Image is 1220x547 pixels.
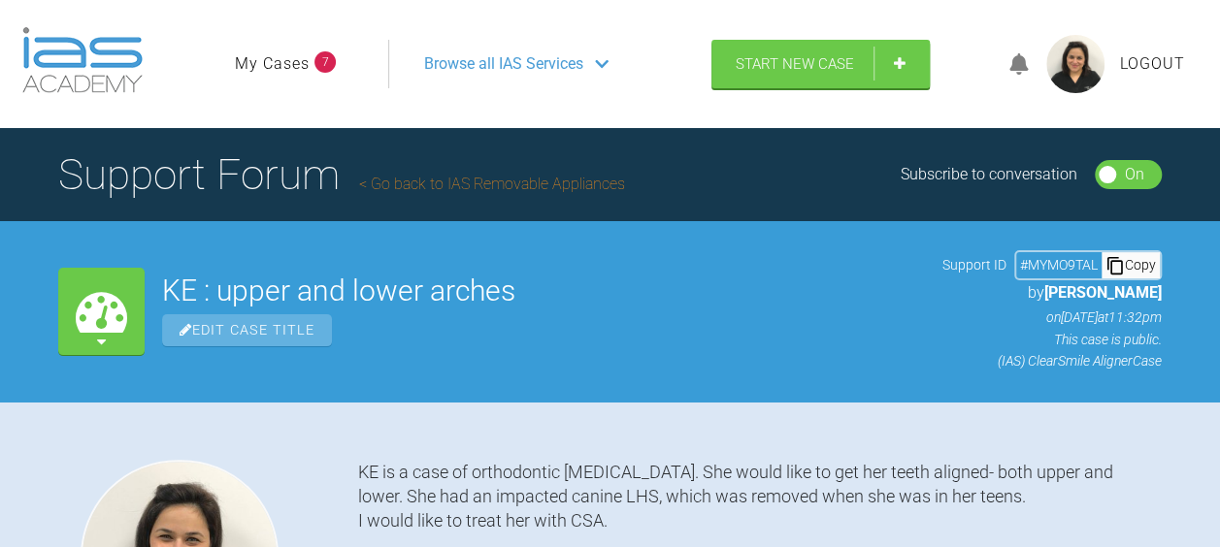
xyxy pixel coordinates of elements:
div: Copy [1102,252,1160,277]
span: Edit Case Title [162,314,332,346]
span: Support ID [942,254,1006,275]
a: Start New Case [711,40,930,88]
a: My Cases [235,51,310,77]
div: On [1125,162,1144,187]
p: on [DATE] at 11:32pm [942,306,1162,328]
div: # MYMO9TAL [1016,254,1102,275]
div: KE is a case of orthodontic [MEDICAL_DATA]. She would like to get her teeth aligned- both upper a... [358,460,1162,533]
span: [PERSON_NAME] [1044,283,1162,302]
div: Subscribe to conversation [901,162,1077,187]
h1: Support Forum [58,141,625,209]
img: logo-light.3e3ef733.png [22,27,143,93]
p: by [942,280,1162,306]
span: Start New Case [736,55,854,73]
p: (IAS) ClearSmile Aligner Case [942,350,1162,371]
a: Logout [1120,51,1185,77]
a: Go back to IAS Removable Appliances [359,175,625,193]
span: 7 [314,51,336,73]
img: profile.png [1046,35,1105,93]
p: This case is public. [942,329,1162,350]
h2: KE : upper and lower arches [162,276,925,306]
span: Browse all IAS Services [424,51,583,77]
